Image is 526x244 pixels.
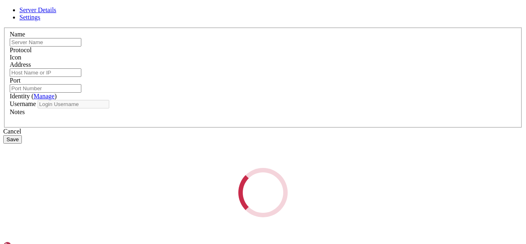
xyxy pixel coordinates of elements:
[3,3,420,11] x-row: FATAL ERROR: Connection refused
[10,54,21,61] label: Icon
[32,93,57,100] span: ( )
[10,93,57,100] label: Identity
[3,128,523,135] div: Cancel
[10,61,31,68] label: Address
[10,31,25,38] label: Name
[3,11,6,18] div: (0, 1)
[3,135,22,144] button: Save
[10,77,21,84] label: Port
[10,38,81,47] input: Server Name
[38,100,109,108] input: Login Username
[19,6,56,13] a: Server Details
[19,14,40,21] a: Settings
[10,68,81,77] input: Host Name or IP
[10,84,81,93] input: Port Number
[10,47,32,53] label: Protocol
[231,160,295,225] div: Loading...
[34,93,55,100] a: Manage
[10,108,25,115] label: Notes
[10,100,36,107] label: Username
